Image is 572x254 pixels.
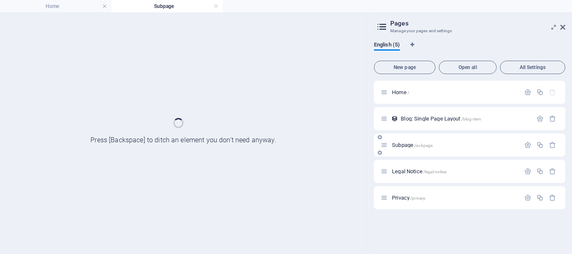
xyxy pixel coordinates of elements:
div: Privacy/privacy [389,195,520,200]
span: Click to open page [392,89,409,95]
h2: Pages [390,20,565,27]
span: All Settings [504,65,562,70]
span: Subpage [392,142,433,148]
span: / [407,90,409,95]
button: Open all [439,61,497,74]
div: Duplicate [536,141,544,149]
h4: Subpage [111,2,223,11]
div: Duplicate [536,168,544,175]
span: /subpage [414,143,433,148]
span: /blog-item [461,117,481,121]
div: The startpage cannot be deleted [549,89,556,96]
div: Home/ [389,90,520,95]
span: Click to open page [392,195,425,201]
div: Subpage/subpage [389,142,520,148]
div: Duplicate [536,194,544,201]
button: All Settings [500,61,565,74]
button: New page [374,61,435,74]
div: Remove [549,141,556,149]
span: English (5) [374,40,400,51]
div: Remove [549,194,556,201]
div: Blog: Single Page Layout/blog-item [398,116,532,121]
div: Legal Notice/legal-notice [389,169,520,174]
div: This layout is used as a template for all items (e.g. a blog post) of this collection. The conten... [391,115,398,122]
div: Settings [524,168,531,175]
div: Settings [536,115,544,122]
div: Settings [524,194,531,201]
div: Duplicate [536,89,544,96]
span: /privacy [410,196,425,200]
span: Blog: Single Page Layout [401,115,481,122]
span: Click to open page [392,168,446,174]
h3: Manage your pages and settings [390,27,549,35]
span: New page [378,65,432,70]
div: Settings [524,89,531,96]
div: Language Tabs [374,41,565,57]
div: Settings [524,141,531,149]
div: Remove [549,168,556,175]
span: /legal-notice [423,169,447,174]
div: Remove [549,115,556,122]
span: Open all [443,65,493,70]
